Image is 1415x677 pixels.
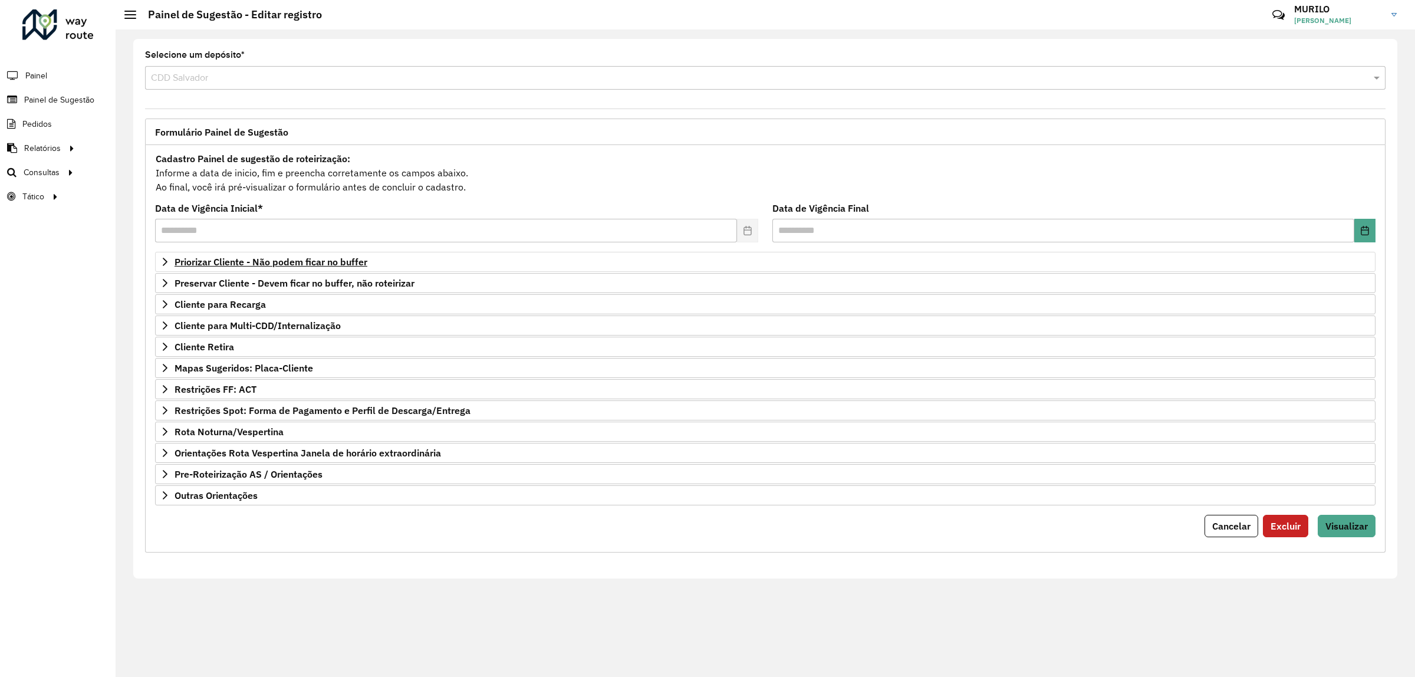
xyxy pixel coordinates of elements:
[155,337,1375,357] a: Cliente Retira
[1205,515,1258,537] button: Cancelar
[155,151,1375,195] div: Informe a data de inicio, fim e preencha corretamente os campos abaixo. Ao final, você irá pré-vi...
[155,252,1375,272] a: Priorizar Cliente - Não podem ficar no buffer
[1294,15,1383,26] span: [PERSON_NAME]
[24,166,60,179] span: Consultas
[22,118,52,130] span: Pedidos
[175,427,284,436] span: Rota Noturna/Vespertina
[1325,520,1368,532] span: Visualizar
[155,379,1375,399] a: Restrições FF: ACT
[175,342,234,351] span: Cliente Retira
[1263,515,1308,537] button: Excluir
[1354,219,1375,242] button: Choose Date
[24,94,94,106] span: Painel de Sugestão
[155,443,1375,463] a: Orientações Rota Vespertina Janela de horário extraordinária
[175,321,341,330] span: Cliente para Multi-CDD/Internalização
[22,190,44,203] span: Tático
[772,201,869,215] label: Data de Vigência Final
[155,400,1375,420] a: Restrições Spot: Forma de Pagamento e Perfil de Descarga/Entrega
[1212,520,1251,532] span: Cancelar
[1266,2,1291,28] a: Contato Rápido
[24,142,61,155] span: Relatórios
[175,363,313,373] span: Mapas Sugeridos: Placa-Cliente
[155,358,1375,378] a: Mapas Sugeridos: Placa-Cliente
[175,469,323,479] span: Pre-Roteirização AS / Orientações
[1318,515,1375,537] button: Visualizar
[175,448,441,458] span: Orientações Rota Vespertina Janela de horário extraordinária
[175,406,470,415] span: Restrições Spot: Forma de Pagamento e Perfil de Descarga/Entrega
[175,278,414,288] span: Preservar Cliente - Devem ficar no buffer, não roteirizar
[25,70,47,82] span: Painel
[155,201,263,215] label: Data de Vigência Inicial
[155,127,288,137] span: Formulário Painel de Sugestão
[136,8,322,21] h2: Painel de Sugestão - Editar registro
[155,273,1375,293] a: Preservar Cliente - Devem ficar no buffer, não roteirizar
[1271,520,1301,532] span: Excluir
[155,485,1375,505] a: Outras Orientações
[155,422,1375,442] a: Rota Noturna/Vespertina
[175,491,258,500] span: Outras Orientações
[156,153,350,165] strong: Cadastro Painel de sugestão de roteirização:
[155,294,1375,314] a: Cliente para Recarga
[145,48,245,62] label: Selecione um depósito
[155,464,1375,484] a: Pre-Roteirização AS / Orientações
[175,257,367,267] span: Priorizar Cliente - Não podem ficar no buffer
[175,300,266,309] span: Cliente para Recarga
[155,316,1375,336] a: Cliente para Multi-CDD/Internalização
[175,384,256,394] span: Restrições FF: ACT
[1294,4,1383,15] h3: MURILO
